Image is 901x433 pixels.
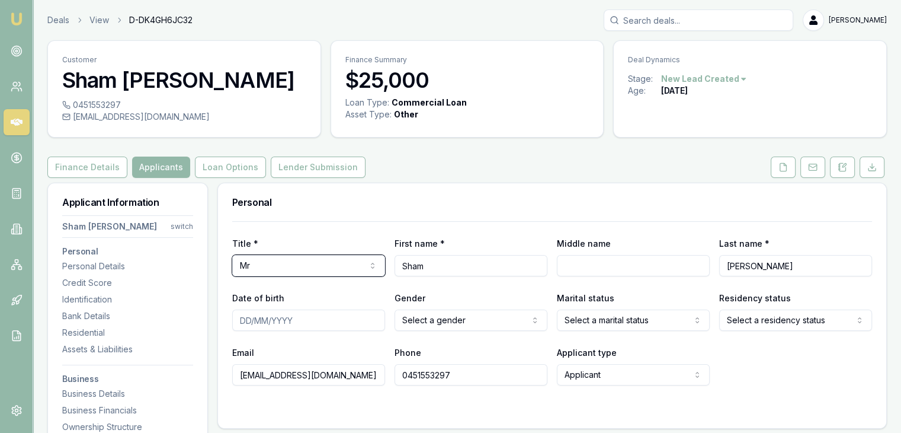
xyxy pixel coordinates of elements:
p: Deal Dynamics [628,55,872,65]
h3: Personal [232,198,872,207]
div: Age: [628,85,661,97]
div: Commercial Loan [392,97,467,109]
div: Bank Details [62,310,193,322]
a: Lender Submission [268,157,368,178]
div: Ownership Structure [62,421,193,433]
label: Residency status [719,293,791,303]
div: Residential [62,327,193,339]
h3: Sham [PERSON_NAME] [62,68,306,92]
h3: $25,000 [345,68,589,92]
p: Customer [62,55,306,65]
label: Date of birth [232,293,284,303]
div: Assets & Liabilities [62,343,193,355]
label: Applicant type [557,348,617,358]
div: Loan Type: [345,97,389,109]
h3: Applicant Information [62,198,193,207]
a: Deals [47,14,69,26]
div: Asset Type : [345,109,392,120]
div: Identification [62,294,193,305]
div: [EMAIL_ADDRESS][DOMAIN_NAME] [62,111,306,123]
p: Finance Summary [345,55,589,65]
button: Lender Submission [271,157,365,178]
nav: breadcrumb [47,14,193,26]
input: DD/MM/YYYY [232,310,385,331]
span: D-DK4GH6JC32 [129,14,193,26]
button: Finance Details [47,157,127,178]
h3: Personal [62,247,193,256]
a: Loan Options [193,157,268,178]
input: Search deals [604,9,793,31]
div: Stage: [628,73,661,85]
label: Marital status [557,293,614,303]
div: Personal Details [62,260,193,272]
div: Business Details [62,388,193,400]
label: Title * [232,238,258,249]
input: 0431 234 567 [395,364,547,386]
button: Loan Options [195,157,266,178]
label: Last name * [719,238,769,249]
label: First name * [395,238,445,249]
div: Business Financials [62,405,193,416]
button: New Lead Created [661,73,748,85]
img: emu-icon-u.png [9,12,24,26]
div: Sham [PERSON_NAME] [62,221,157,233]
div: 0451553297 [62,99,306,111]
a: Finance Details [47,157,130,178]
h3: Business [62,375,193,383]
button: Applicants [132,157,190,178]
div: switch [171,222,193,231]
label: Gender [395,293,425,303]
div: Other [394,109,418,120]
a: View [89,14,109,26]
span: [PERSON_NAME] [829,15,887,25]
label: Phone [395,348,421,358]
div: [DATE] [661,85,688,97]
div: Credit Score [62,277,193,289]
label: Middle name [557,238,611,249]
a: Applicants [130,157,193,178]
label: Email [232,348,254,358]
